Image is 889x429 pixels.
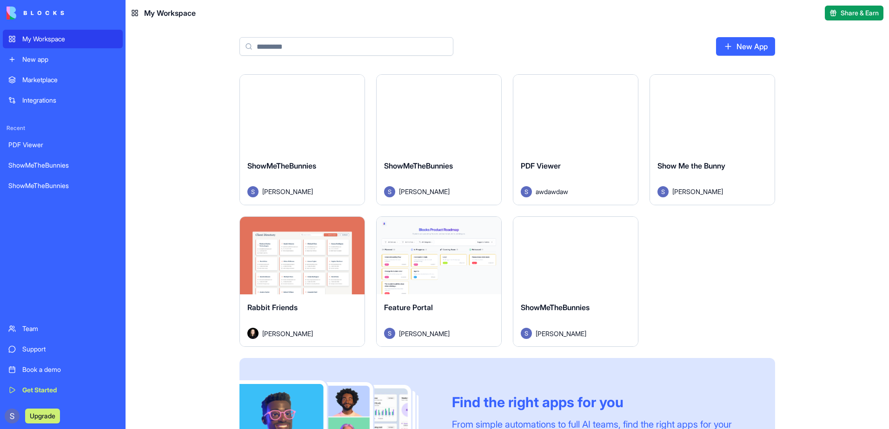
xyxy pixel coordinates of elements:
[399,329,450,338] span: [PERSON_NAME]
[3,124,123,132] span: Recent
[3,50,123,69] a: New app
[247,303,298,312] span: Rabbit Friends
[716,37,775,56] a: New App
[262,329,313,338] span: [PERSON_NAME]
[384,186,395,197] img: Avatar
[384,328,395,339] img: Avatar
[376,74,502,205] a: ShowMeTheBunniesAvatar[PERSON_NAME]
[3,30,123,48] a: My Workspace
[25,411,60,420] a: Upgrade
[262,187,313,196] span: [PERSON_NAME]
[22,344,117,354] div: Support
[239,74,365,205] a: ShowMeTheBunniesAvatar[PERSON_NAME]
[3,91,123,110] a: Integrations
[521,303,590,312] span: ShowMeTheBunnies
[22,96,117,105] div: Integrations
[144,7,196,19] span: My Workspace
[247,161,316,170] span: ShowMeTheBunnies
[672,187,723,196] span: [PERSON_NAME]
[25,409,60,423] button: Upgrade
[3,340,123,358] a: Support
[22,34,117,44] div: My Workspace
[5,409,20,423] img: ACg8ocJg4p_dPqjhSL03u1SIVTGQdpy5AIiJU7nt3TQW-L-gyDNKzg=s96-c
[22,55,117,64] div: New app
[384,161,453,170] span: ShowMeTheBunnies
[384,303,433,312] span: Feature Portal
[3,381,123,399] a: Get Started
[376,216,502,347] a: Feature PortalAvatar[PERSON_NAME]
[841,8,879,18] span: Share & Earn
[452,394,753,410] div: Find the right apps for you
[536,329,586,338] span: [PERSON_NAME]
[247,328,259,339] img: Avatar
[650,74,775,205] a: Show Me the BunnyAvatar[PERSON_NAME]
[3,136,123,154] a: PDF Viewer
[513,74,638,205] a: PDF ViewerAvatarawdawdaw
[3,156,123,175] a: ShowMeTheBunnies
[3,176,123,195] a: ShowMeTheBunnies
[239,216,365,347] a: Rabbit FriendsAvatar[PERSON_NAME]
[3,360,123,379] a: Book a demo
[8,140,117,149] div: PDF Viewer
[825,6,883,20] button: Share & Earn
[513,216,638,347] a: ShowMeTheBunniesAvatar[PERSON_NAME]
[521,186,532,197] img: Avatar
[657,161,725,170] span: Show Me the Bunny
[3,71,123,89] a: Marketplace
[8,161,117,170] div: ShowMeTheBunnies
[7,6,64,19] img: logo
[399,187,450,196] span: [PERSON_NAME]
[22,324,117,333] div: Team
[22,365,117,374] div: Book a demo
[521,161,561,170] span: PDF Viewer
[22,385,117,395] div: Get Started
[22,75,117,84] div: Marketplace
[247,186,259,197] img: Avatar
[8,181,117,190] div: ShowMeTheBunnies
[521,328,532,339] img: Avatar
[3,319,123,338] a: Team
[657,186,669,197] img: Avatar
[536,187,568,196] span: awdawdaw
